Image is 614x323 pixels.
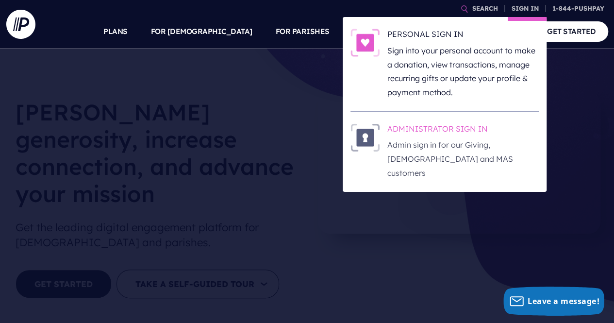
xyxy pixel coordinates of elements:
h6: PERSONAL SIGN IN [387,29,539,43]
a: COMPANY [476,15,512,49]
a: PERSONAL SIGN IN - Illustration PERSONAL SIGN IN Sign into your personal account to make a donati... [350,29,539,100]
img: ADMINISTRATOR SIGN IN - Illustration [350,123,380,152]
a: FOR PARISHES [276,15,330,49]
a: FOR [DEMOGRAPHIC_DATA] [151,15,252,49]
span: Leave a message! [528,296,599,306]
p: Admin sign in for our Giving, [DEMOGRAPHIC_DATA] and MAS customers [387,138,539,180]
a: GET STARTED [535,21,608,41]
p: Sign into your personal account to make a donation, view transactions, manage recurring gifts or ... [387,44,539,100]
a: EXPLORE [419,15,453,49]
img: PERSONAL SIGN IN - Illustration [350,29,380,57]
button: Leave a message! [503,287,604,316]
a: ADMINISTRATOR SIGN IN - Illustration ADMINISTRATOR SIGN IN Admin sign in for our Giving, [DEMOGRA... [350,123,539,180]
h6: ADMINISTRATOR SIGN IN [387,123,539,138]
a: SOLUTIONS [353,15,396,49]
a: PLANS [103,15,128,49]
